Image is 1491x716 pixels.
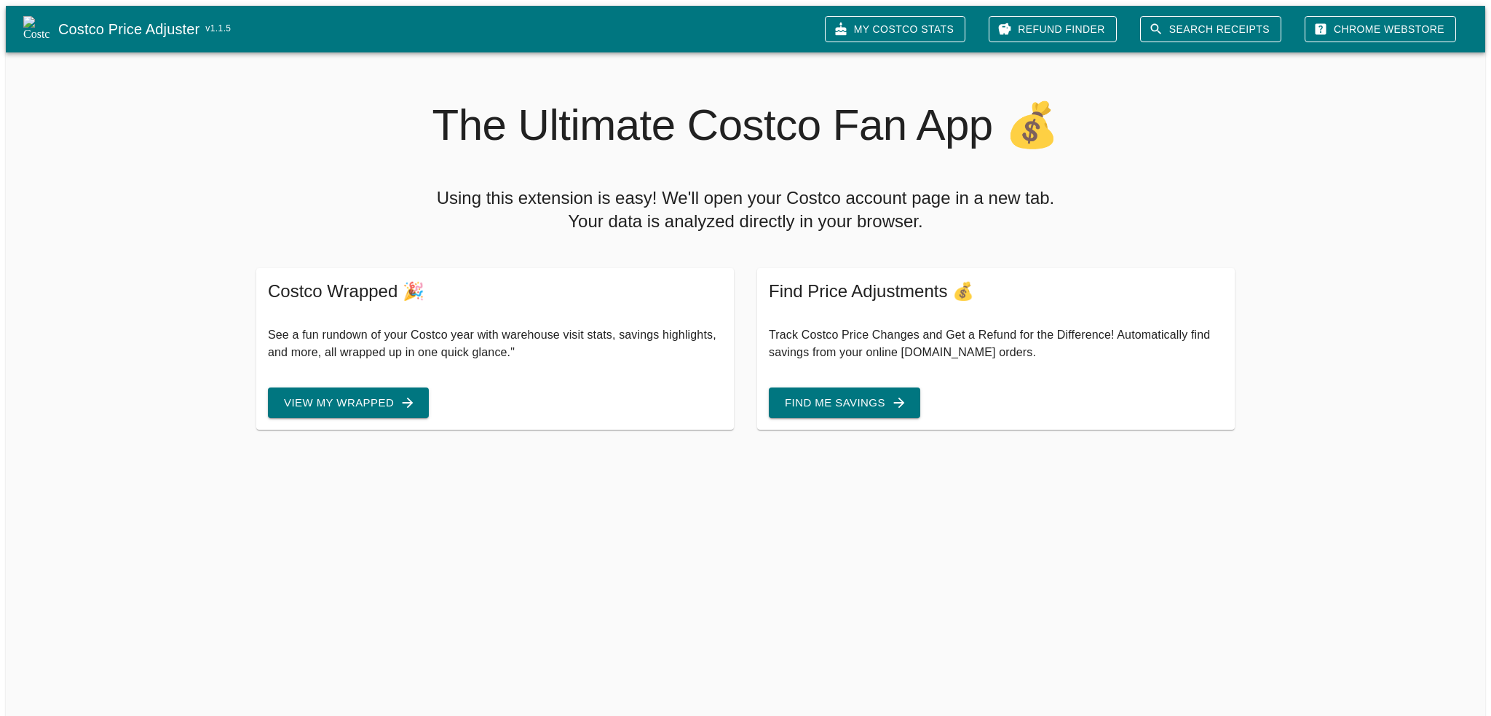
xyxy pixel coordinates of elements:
[757,268,1235,430] a: Find Price Adjustments 💰Track Costco Price Changes and Get a Refund for the Difference! Automatic...
[1140,16,1281,43] a: Search Receipts
[205,22,231,36] span: v 1.1.5
[1305,16,1456,43] a: Chrome Webstore
[254,186,1236,233] h5: Using this extension is easy! We'll open your Costco account page in a new tab. Your data is anal...
[254,99,1236,152] h2: The Ultimate Costco Fan App 💰
[825,16,965,43] a: My Costco Stats
[268,280,722,303] span: Costco Wrapped 🎉
[256,268,734,430] a: Costco Wrapped 🎉See a fun rundown of your Costco year with warehouse visit stats, savings highlig...
[769,387,920,418] button: Find Me Savings
[58,17,813,41] a: Costco Price Adjuster v1.1.5
[769,280,1223,303] span: Find Price Adjustments 💰
[268,326,722,361] p: See a fun rundown of your Costco year with warehouse visit stats, savings highlights, and more, a...
[989,16,1117,43] a: Refund Finder
[268,387,429,418] button: View My Wrapped
[769,326,1223,361] p: Track Costco Price Changes and Get a Refund for the Difference! Automatically find savings from y...
[23,16,50,42] img: Costco Price Adjuster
